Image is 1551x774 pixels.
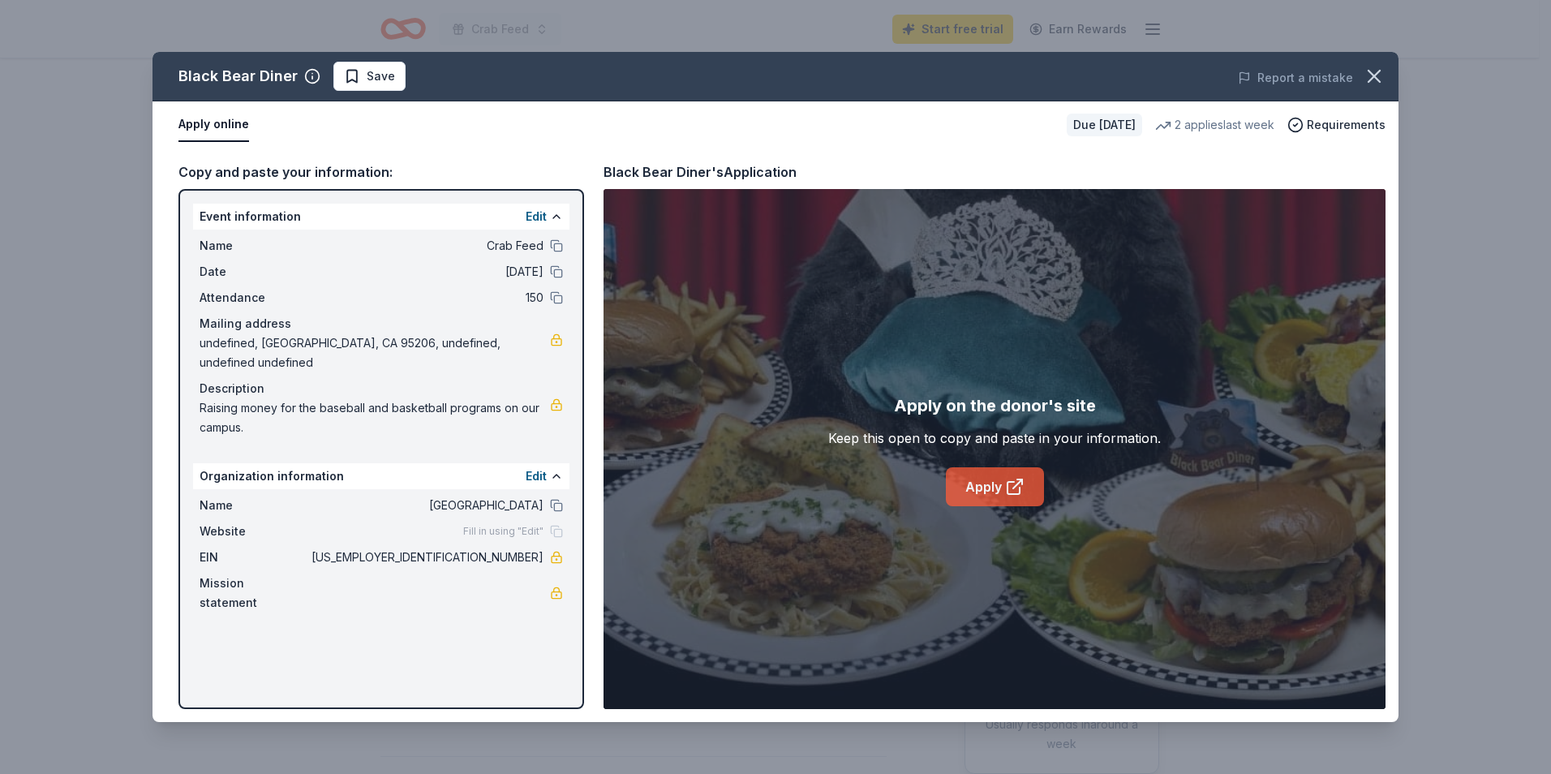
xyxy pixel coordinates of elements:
[200,574,308,613] span: Mission statement
[178,161,584,183] div: Copy and paste your information:
[193,204,569,230] div: Event information
[308,262,543,282] span: [DATE]
[308,236,543,256] span: Crab Feed
[1155,115,1274,135] div: 2 applies last week
[200,398,550,437] span: Raising money for the baseball and basketball programs on our campus.
[1238,68,1353,88] button: Report a mistake
[200,333,550,372] span: undefined, [GEOGRAPHIC_DATA], CA 95206, undefined, undefined undefined
[200,548,308,567] span: EIN
[946,467,1044,506] a: Apply
[200,262,308,282] span: Date
[1067,114,1142,136] div: Due [DATE]
[367,67,395,86] span: Save
[894,393,1096,419] div: Apply on the donor's site
[526,467,547,486] button: Edit
[308,496,543,515] span: [GEOGRAPHIC_DATA]
[828,428,1161,448] div: Keep this open to copy and paste in your information.
[200,522,308,541] span: Website
[200,236,308,256] span: Name
[308,548,543,567] span: [US_EMPLOYER_IDENTIFICATION_NUMBER]
[200,379,563,398] div: Description
[463,525,543,538] span: Fill in using "Edit"
[193,463,569,489] div: Organization information
[178,108,249,142] button: Apply online
[526,207,547,226] button: Edit
[178,63,298,89] div: Black Bear Diner
[333,62,406,91] button: Save
[1307,115,1386,135] span: Requirements
[200,496,308,515] span: Name
[1287,115,1386,135] button: Requirements
[200,314,563,333] div: Mailing address
[200,288,308,307] span: Attendance
[604,161,797,183] div: Black Bear Diner's Application
[308,288,543,307] span: 150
